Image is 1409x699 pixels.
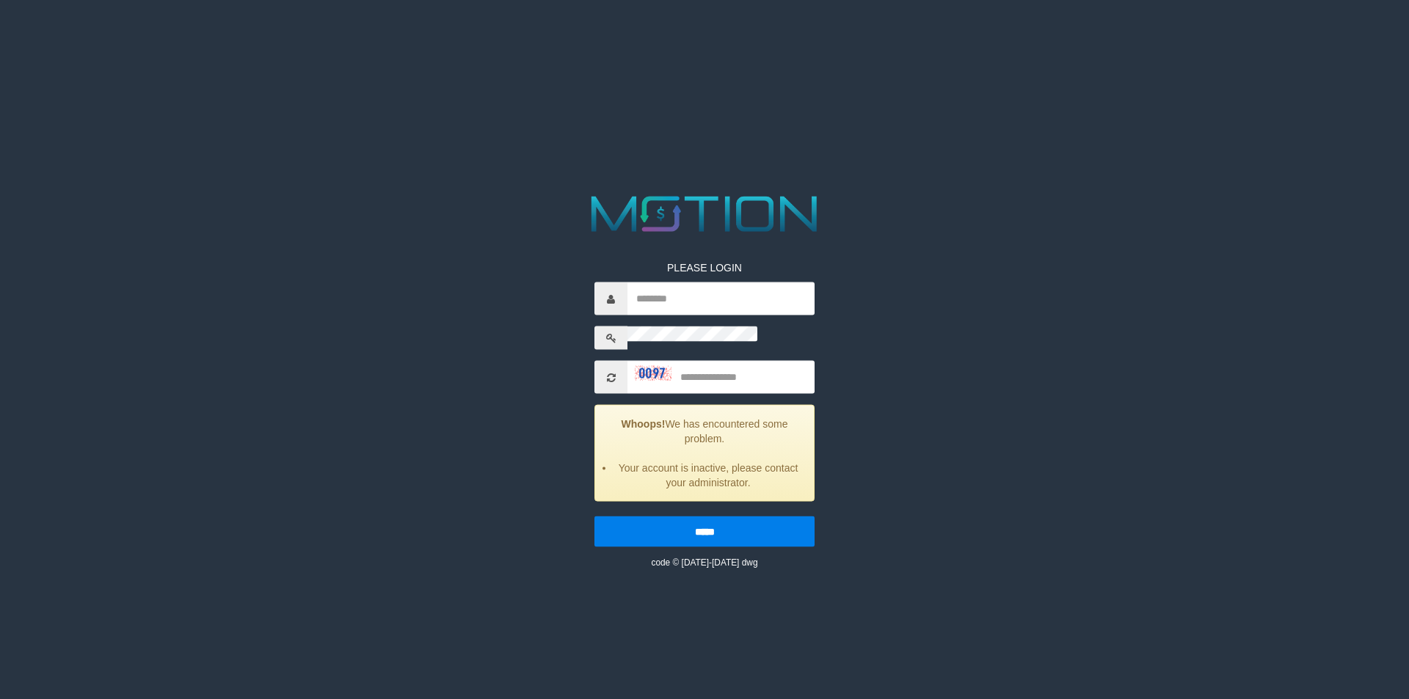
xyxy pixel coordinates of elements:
small: code © [DATE]-[DATE] dwg [651,557,757,568]
strong: Whoops! [622,418,666,430]
li: Your account is inactive, please contact your administrator. [614,461,803,490]
div: We has encountered some problem. [594,405,815,502]
img: captcha [635,365,671,380]
img: MOTION_logo.png [581,190,828,238]
p: PLEASE LOGIN [594,260,815,275]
